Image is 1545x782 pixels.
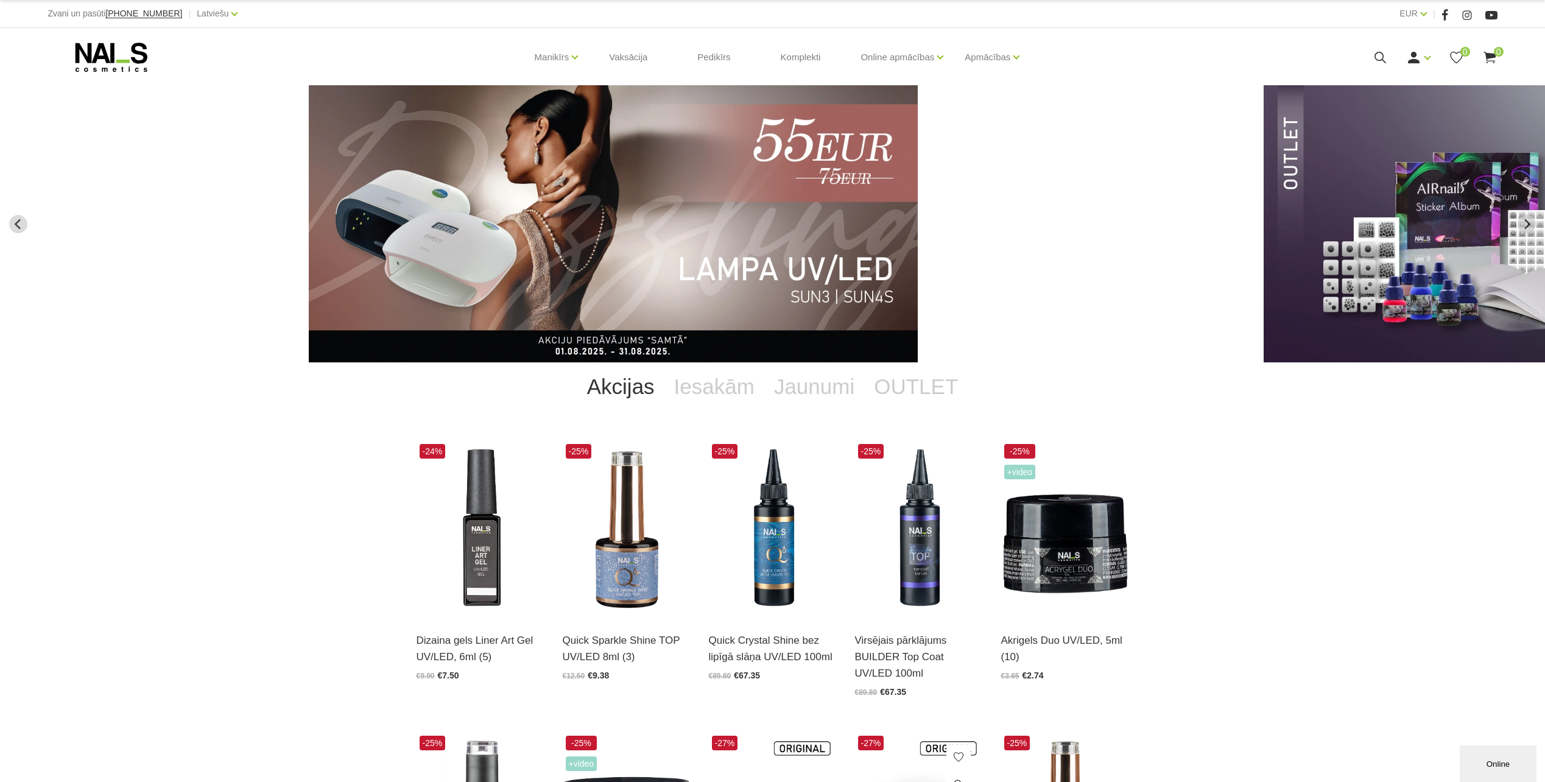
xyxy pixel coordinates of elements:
span: €89.80 [709,672,731,680]
span: -25% [1004,444,1036,459]
a: Quick Crystal Shine bez lipīgā slāņa UV/LED 100ml [709,632,837,665]
a: Iesakām [664,362,764,411]
img: Virsējais pārklājums bez lipīgā slāņa un UV zilā pārklājuma. Nodrošina izcilu spīdumu manikīram l... [709,441,837,617]
span: €2.74 [1022,671,1044,680]
span: €9.38 [588,671,609,680]
a: Komplekti [771,28,831,86]
span: €9.90 [417,672,435,680]
span: -25% [420,736,446,750]
li: 8 of 12 [309,85,1236,362]
span: €89.80 [855,688,878,697]
a: Akrigels Duo UV/LED, 5ml (10) [1001,632,1129,665]
a: Pedikīrs [688,28,740,86]
span: €3.65 [1001,672,1019,680]
span: -25% [566,444,592,459]
span: -27% [712,736,738,750]
span: -25% [712,444,738,459]
span: €67.35 [880,687,906,697]
a: [PHONE_NUMBER] [105,9,182,18]
span: 0 [1494,47,1504,57]
a: OUTLET [864,362,968,411]
button: Previous slide [9,215,27,233]
a: Quick Sparkle Shine TOP UV/LED 8ml (3) [563,632,691,665]
span: | [1433,6,1435,21]
span: €12.50 [563,672,585,680]
span: -25% [566,736,597,750]
img: Kas ir AKRIGELS “DUO GEL” un kādas problēmas tas risina?• Tas apvieno ērti modelējamā akrigela un... [1001,441,1129,617]
span: +Video [1004,465,1036,479]
a: 0 [1482,50,1497,65]
span: +Video [566,756,597,771]
a: Virsējais pārklājums BUILDER Top Coat UV/LED 100ml [855,632,983,682]
a: Apmācības [965,33,1010,82]
span: €67.35 [734,671,760,680]
a: Online apmācības [860,33,934,82]
span: -24% [420,444,446,459]
a: 0 [1449,50,1464,65]
div: Zvani un pasūti [48,6,182,21]
a: Dizaina gels Liner Art Gel UV/LED, 6ml (5) [417,632,544,665]
span: -25% [1004,736,1030,750]
span: €7.50 [438,671,459,680]
span: -27% [858,736,884,750]
img: Liner Art Gel - UV/LED dizaina gels smalku, vienmērīgu, pigmentētu līniju zīmēšanai.Lielisks palī... [417,441,544,617]
a: Jaunumi [764,362,864,411]
button: Next slide [1518,215,1536,233]
span: 0 [1460,47,1470,57]
a: Vaksācija [599,28,657,86]
img: Builder Top virsējais pārklājums bez lipīgā slāņa gēllakas/gēla pārklājuma izlīdzināšanai un nost... [855,441,983,617]
a: Akcijas [577,362,664,411]
a: EUR [1399,6,1418,21]
img: Virsējais pārklājums bez lipīgā slāņa ar mirdzuma efektu.Pieejami 3 veidi:* Starlight - ar smalkā... [563,441,691,617]
iframe: chat widget [1460,743,1539,782]
a: Manikīrs [535,33,569,82]
span: | [188,6,191,21]
a: Latviešu [197,6,228,21]
span: -25% [858,444,884,459]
